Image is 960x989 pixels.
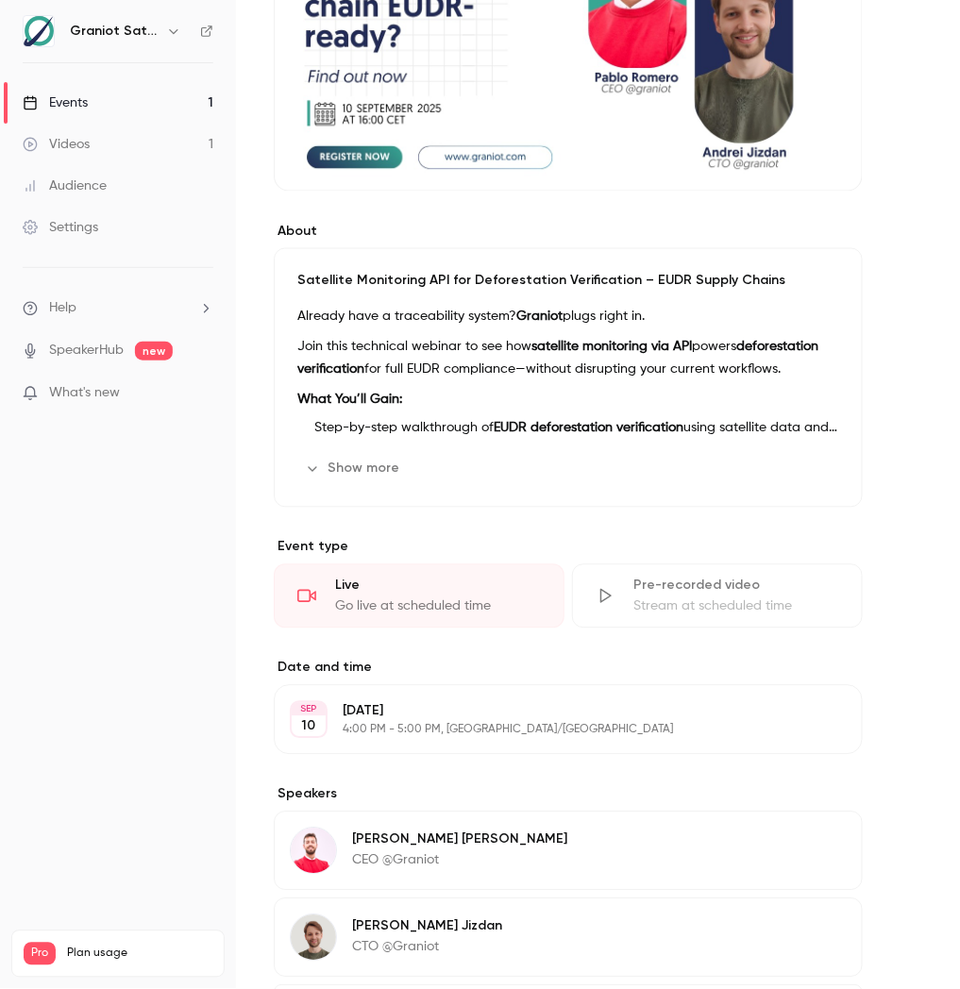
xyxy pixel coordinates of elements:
div: Go live at scheduled time [335,597,541,616]
p: 4:00 PM - 5:00 PM, [GEOGRAPHIC_DATA]/[GEOGRAPHIC_DATA] [343,723,763,738]
span: Help [49,298,76,318]
p: CTO @Graniot [352,938,502,957]
span: What's new [49,383,120,403]
img: Pablo Romero Díaz [291,829,336,874]
p: [PERSON_NAME] Jizdan [352,917,502,936]
a: SpeakerHub [49,341,124,360]
strong: Graniot [516,310,563,324]
img: Andrei Jizdan [291,915,336,961]
p: [PERSON_NAME] [PERSON_NAME] [352,830,567,849]
p: Event type [274,538,863,557]
label: Speakers [274,785,863,804]
p: Already have a traceability system? plugs right in. [297,306,839,328]
h6: Graniot Satellite Technologies SL [70,22,159,41]
button: Show more [297,454,411,484]
p: Satellite Monitoring API for Deforestation Verification – EUDR Supply Chains [297,272,839,291]
img: Graniot Satellite Technologies SL [24,16,54,46]
div: Pablo Romero Díaz[PERSON_NAME] [PERSON_NAME]CEO @Graniot [274,812,863,891]
div: Audience [23,176,107,195]
div: LiveGo live at scheduled time [274,564,564,629]
div: SEP [292,703,326,716]
div: Stream at scheduled time [633,597,839,616]
div: Pre-recorded videoStream at scheduled time [572,564,863,629]
strong: satellite monitoring via API [531,341,692,354]
div: Settings [23,218,98,237]
div: Events [23,93,88,112]
iframe: Noticeable Trigger [191,385,213,402]
p: CEO @Graniot [352,851,567,870]
p: [DATE] [343,702,763,721]
li: Step-by-step walkthrough of using satellite data and spatial validations. [307,419,839,439]
p: 10 [302,717,316,736]
span: new [135,342,173,360]
div: Live [335,577,541,595]
div: Andrei Jizdan[PERSON_NAME] JizdanCTO @Graniot [274,898,863,978]
p: Join this technical webinar to see how powers for full EUDR compliance—without disrupting your cu... [297,336,839,381]
strong: EUDR deforestation verification [494,422,683,435]
label: Date and time [274,659,863,678]
span: Plan usage [67,947,212,962]
div: Videos [23,135,90,154]
li: help-dropdown-opener [23,298,213,318]
div: Pre-recorded video [633,577,839,595]
span: Pro [24,943,56,965]
strong: What You’ll Gain: [297,394,402,407]
label: About [274,222,863,241]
